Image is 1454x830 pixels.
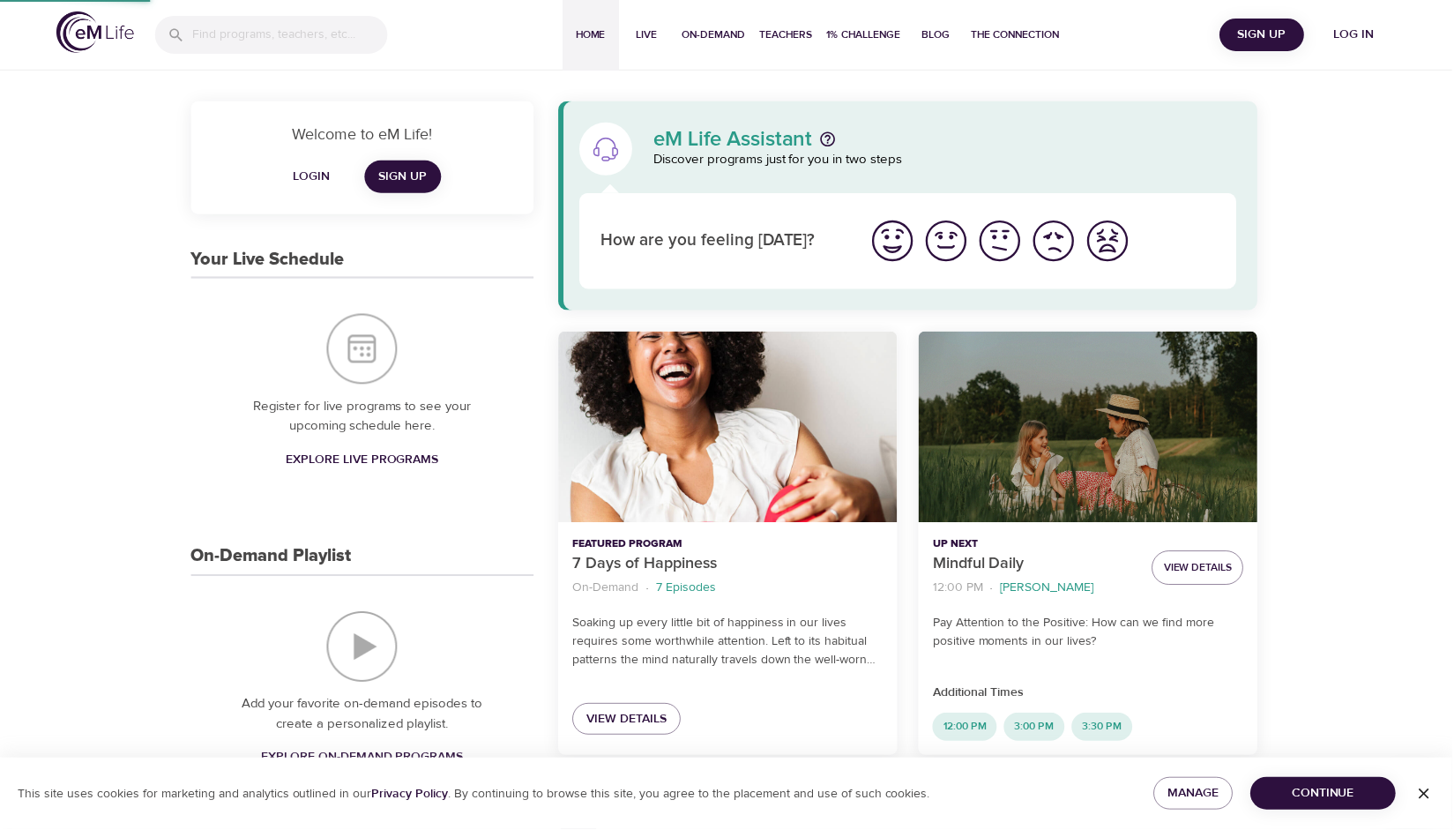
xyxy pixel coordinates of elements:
[923,217,972,265] img: good
[916,26,958,44] span: Blog
[1155,778,1234,811] button: Manage
[1002,580,1095,598] p: [PERSON_NAME]
[1153,551,1245,586] button: View Details
[379,166,428,188] span: Sign Up
[934,553,1139,577] p: Mindful Daily
[1228,24,1299,46] span: Sign Up
[920,332,1259,523] button: Mindful Daily
[593,135,621,163] img: eM Life Assistant
[934,577,1139,601] nav: breadcrumb
[1313,19,1398,51] button: Log in
[573,704,682,737] a: View Details
[869,217,918,265] img: great
[254,742,471,774] a: Explore On-Demand Programs
[291,166,333,188] span: Login
[327,314,398,385] img: Your Live Schedule
[227,398,499,437] p: Register for live programs to see your upcoming schedule here.
[654,129,814,150] p: eM Life Assistant
[559,332,898,523] button: 7 Days of Happiness
[977,217,1025,265] img: ok
[1005,714,1066,742] div: 3:00 PM
[570,26,613,44] span: Home
[327,612,398,683] img: On-Demand Playlist
[934,537,1139,553] p: Up Next
[191,547,352,567] h3: On-Demand Playlist
[56,11,134,53] img: logo
[683,26,747,44] span: On-Demand
[587,709,667,731] span: View Details
[1320,24,1391,46] span: Log in
[627,26,669,44] span: Live
[573,553,884,577] p: 7 Days of Happiness
[657,580,717,598] p: 7 Episodes
[921,214,974,268] button: I'm feeling good
[934,615,1245,652] p: Pay Attention to the Positive: How can we find more positive moments in our lives?
[654,150,1239,170] p: Discover programs just for you in two steps
[1085,217,1133,265] img: worst
[934,684,1245,703] p: Additional Times
[372,787,449,803] a: Privacy Policy
[601,228,846,254] p: How are you feeling [DATE]?
[213,123,513,146] p: Welcome to eM Life!
[1082,214,1136,268] button: I'm feeling worst
[1266,783,1383,805] span: Continue
[227,695,499,735] p: Add your favorite on-demand episodes to create a personalized playlist.
[573,537,884,553] p: Featured Program
[761,26,814,44] span: Teachers
[1221,19,1306,51] button: Sign Up
[284,161,340,193] button: Login
[828,26,902,44] span: 1% Challenge
[973,26,1061,44] span: The Connection
[191,250,345,270] h3: Your Live Schedule
[646,577,650,601] li: ·
[261,747,464,769] span: Explore On-Demand Programs
[1031,217,1079,265] img: bad
[974,214,1028,268] button: I'm feeling ok
[286,450,439,472] span: Explore Live Programs
[934,580,984,598] p: 12:00 PM
[365,161,442,193] a: Sign Up
[991,577,995,601] li: ·
[192,16,388,54] input: Find programs, teachers, etc...
[1073,720,1134,735] span: 3:30 PM
[1073,714,1134,742] div: 3:30 PM
[867,214,921,268] button: I'm feeling great
[1165,559,1234,578] span: View Details
[573,615,884,670] p: Soaking up every little bit of happiness in our lives requires some worthwhile attention. Left to...
[1169,783,1219,805] span: Manage
[1005,720,1066,735] span: 3:00 PM
[1252,778,1398,811] button: Continue
[934,714,998,742] div: 12:00 PM
[573,580,639,598] p: On-Demand
[934,720,998,735] span: 12:00 PM
[573,577,884,601] nav: breadcrumb
[279,445,446,477] a: Explore Live Programs
[1028,214,1082,268] button: I'm feeling bad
